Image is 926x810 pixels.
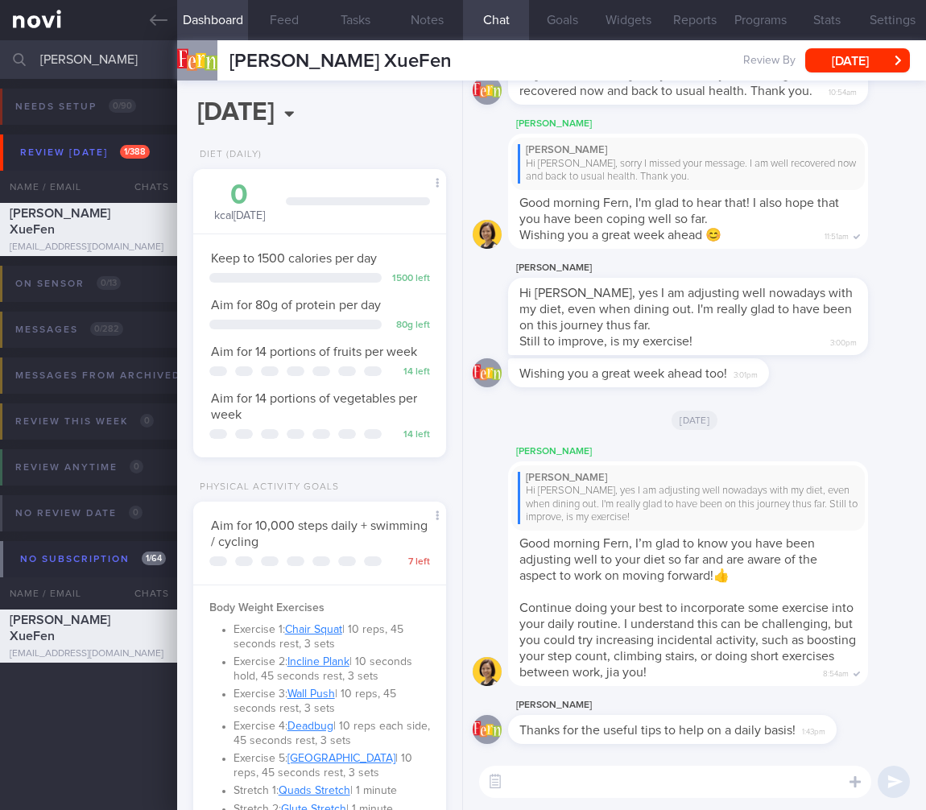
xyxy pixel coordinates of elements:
[120,145,150,159] span: 1 / 388
[672,411,717,430] span: [DATE]
[10,648,167,660] div: [EMAIL_ADDRESS][DOMAIN_NAME]
[10,207,110,236] span: [PERSON_NAME] XueFen
[802,722,825,738] span: 1:43pm
[390,556,430,568] div: 7 left
[209,181,270,224] div: kcal [DATE]
[519,601,856,679] span: Continue doing your best to incorporate some exercise into your daily routine. I understand this ...
[390,429,430,441] div: 14 left
[97,276,121,290] span: 0 / 13
[519,196,839,225] span: Good morning Fern, I'm glad to hear that! I also hope that you have been coping well so far.
[518,472,858,485] div: [PERSON_NAME]
[287,656,349,667] a: Incline Plank
[519,287,853,332] span: Hi [PERSON_NAME], yes I am adjusting well nowadays with my diet, even when dining out. I'm really...
[11,502,147,524] div: No review date
[234,651,430,684] li: Exercise 2: | 10 seconds hold, 45 seconds rest, 3 sets
[234,684,430,716] li: Exercise 3: | 10 reps, 45 seconds rest, 3 sets
[234,716,430,748] li: Exercise 4: | 10 reps each side, 45 seconds rest, 3 sets
[130,460,143,473] span: 0
[11,457,147,478] div: Review anytime
[113,171,177,203] div: Chats
[743,54,796,68] span: Review By
[16,142,154,163] div: Review [DATE]
[518,158,858,184] div: Hi [PERSON_NAME], sorry I missed your message. I am well recovered now and back to usual health. ...
[193,481,339,494] div: Physical Activity Goals
[287,721,333,732] a: Deadbug
[90,322,123,336] span: 0 / 282
[234,619,430,651] li: Exercise 1: | 10 reps, 45 seconds rest, 3 sets
[805,48,910,72] button: [DATE]
[209,602,325,614] strong: Body Weight Exercises
[519,335,692,348] span: Still to improve, is my exercise!
[211,392,417,421] span: Aim for 14 portions of vegetables per week
[519,537,817,582] span: Good morning Fern, I’m glad to know you have been adjusting well to your diet so far and are awar...
[279,785,350,796] a: Quads Stretch
[113,577,177,610] div: Chats
[11,319,127,341] div: Messages
[518,485,858,524] div: Hi [PERSON_NAME], yes I am adjusting well nowadays with my diet, even when dining out. I'm really...
[109,99,136,113] span: 0 / 90
[519,724,796,737] span: Thanks for the useful tips to help on a daily basis!
[209,181,270,209] div: 0
[234,748,430,780] li: Exercise 5: | 10 reps, 45 seconds rest, 3 sets
[211,519,428,548] span: Aim for 10,000 steps daily + swimming / cycling
[10,242,167,254] div: [EMAIL_ADDRESS][DOMAIN_NAME]
[11,96,140,118] div: Needs setup
[829,83,857,98] span: 10:54am
[16,548,170,570] div: No subscription
[142,552,166,565] span: 1 / 64
[508,696,885,715] div: [PERSON_NAME]
[508,114,916,134] div: [PERSON_NAME]
[825,227,849,242] span: 11:51am
[10,614,110,643] span: [PERSON_NAME] XueFen
[508,442,916,461] div: [PERSON_NAME]
[193,149,262,161] div: Diet (Daily)
[508,258,916,278] div: [PERSON_NAME]
[285,624,342,635] a: Chair Squat
[287,753,395,764] a: [GEOGRAPHIC_DATA]
[390,273,430,285] div: 1500 left
[823,664,849,680] span: 8:54am
[287,688,335,700] a: Wall Push
[519,229,721,242] span: Wishing you a great week ahead 😊
[390,320,430,332] div: 80 g left
[11,273,125,295] div: On sensor
[129,506,143,519] span: 0
[11,365,220,386] div: Messages from Archived
[830,333,857,349] span: 3:00pm
[518,144,858,157] div: [PERSON_NAME]
[519,367,727,380] span: Wishing you a great week ahead too!
[229,52,452,71] span: [PERSON_NAME] XueFen
[734,366,758,381] span: 3:01pm
[234,780,430,799] li: Stretch 1: | 1 minute
[211,345,417,358] span: Aim for 14 portions of fruits per week
[211,299,381,312] span: Aim for 80g of protein per day
[11,411,158,432] div: Review this week
[211,252,377,265] span: Keep to 1500 calories per day
[140,414,154,428] span: 0
[390,366,430,378] div: 14 left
